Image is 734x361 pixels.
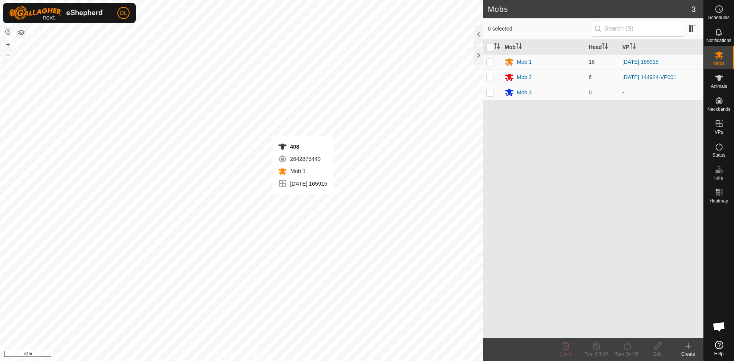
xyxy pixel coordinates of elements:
button: Reset Map [3,28,13,37]
button: Map Layers [17,28,26,37]
p-sorticon: Activate to sort [630,44,636,50]
button: + [3,40,13,49]
div: Edit [642,351,673,358]
span: DL [120,9,127,17]
div: 2642875440 [278,154,327,164]
span: Infra [714,176,723,180]
img: Gallagher Logo [9,6,105,20]
th: Mob [502,40,586,55]
div: Mob 2 [517,73,532,81]
p-sorticon: Activate to sort [602,44,608,50]
a: Contact Us [249,351,272,358]
div: Open chat [708,315,731,338]
span: Neckbands [707,107,730,112]
span: 0 selected [488,25,592,33]
span: Mobs [713,61,724,66]
div: 408 [278,142,327,151]
span: Heatmap [710,199,728,203]
p-sorticon: Activate to sort [494,44,500,50]
span: 16 [589,59,595,65]
span: Status [712,153,725,157]
input: Search (S) [592,21,684,37]
div: Create [673,351,703,358]
td: - [619,85,703,100]
span: Notifications [706,38,731,43]
a: Privacy Policy [211,351,240,358]
div: Turn On VP [612,351,642,358]
div: Mob 1 [517,58,532,66]
th: VP [619,40,703,55]
span: Delete [559,351,573,357]
span: VPs [715,130,723,134]
div: Turn Off VP [581,351,612,358]
span: Animals [711,84,727,89]
button: – [3,50,13,59]
span: Schedules [708,15,729,20]
th: Head [586,40,619,55]
span: Mob 1 [289,168,306,174]
div: [DATE] 165915 [278,179,327,188]
p-sorticon: Activate to sort [516,44,522,50]
span: 0 [589,89,592,96]
a: [DATE] 165915 [622,59,659,65]
div: Mob 3 [517,89,532,97]
h2: Mobs [488,5,692,14]
span: Help [714,351,724,356]
a: Help [704,338,734,359]
a: [DATE] 144924-VP001 [622,74,676,80]
span: 3 [692,3,696,15]
span: 6 [589,74,592,80]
